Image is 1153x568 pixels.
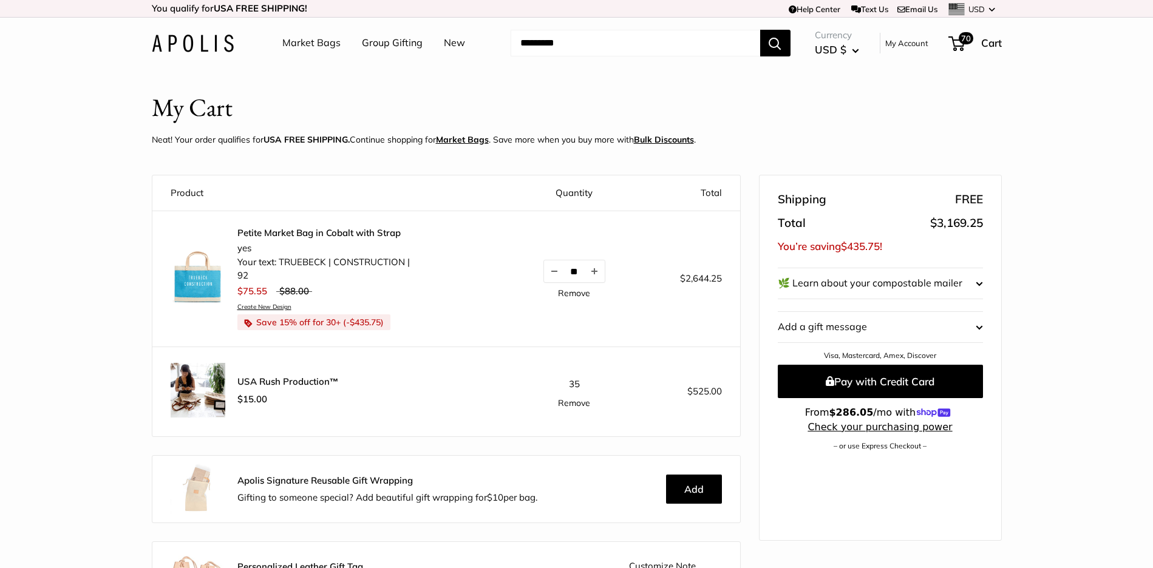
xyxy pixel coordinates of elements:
[558,399,590,407] a: Remove
[152,35,234,52] img: Apolis
[237,492,537,503] span: Gifting to someone special? Add beautiful gift wrapping for per bag.
[544,260,565,282] button: Decrease quantity by 1
[264,134,350,145] strong: USA FREE SHIPPING.
[237,376,339,388] span: USA Rush Production™
[778,365,983,398] button: Pay with Credit Card
[666,475,722,504] button: Add
[950,33,1002,53] a: 70 Cart
[955,189,983,211] span: FREE
[237,303,410,311] a: Create New Design
[362,34,423,52] a: Group Gifting
[565,266,584,277] input: Quantity
[687,385,722,397] span: $525.00
[815,27,859,44] span: Currency
[510,175,638,211] th: Quantity
[350,317,381,328] span: $435.75
[487,492,503,503] span: $10
[152,175,511,211] th: Product
[436,134,489,145] a: Market Bags
[558,289,590,297] a: Remove
[968,4,985,14] span: USD
[778,212,806,234] span: Total
[815,43,846,56] span: USD $
[237,227,410,239] a: Petite Market Bag in Cobalt with Strap
[237,255,410,269] li: Your text: TRUEBECK | CONSTRUCTION |
[152,132,696,147] p: Neat! Your order qualifies for Continue shopping for . Save more when you buy more with .
[981,36,1002,49] span: Cart
[511,30,760,56] input: Search...
[282,34,341,52] a: Market Bags
[584,260,605,282] button: Increase quantity by 1
[824,351,936,360] a: Visa, Mastercard, Amex, Discover
[760,30,791,56] button: Search
[841,240,880,252] span: $435.75
[885,36,928,50] a: My Account
[171,462,225,516] img: Apolis_GiftWrapping_5_90x_2x.jpg
[778,268,983,299] button: 🌿 Learn about your compostable mailer
[815,40,859,59] button: USD $
[152,90,233,126] h1: My Cart
[237,242,410,255] li: yes
[778,312,983,342] button: Add a gift message
[834,441,927,450] a: – or use Express Checkout –
[237,475,413,486] strong: Apolis Signature Reusable Gift Wrapping
[634,134,694,145] u: Bulk Discounts
[569,378,580,390] span: 35
[680,272,722,284] span: $2,644.25
[778,471,983,498] iframe: PayPal-paypal
[444,34,465,52] a: New
[638,175,740,211] th: Total
[930,215,983,230] span: $3,169.25
[214,2,307,14] strong: USA FREE SHIPPING!
[279,285,309,297] span: $88.00
[237,393,267,405] span: $15.00
[237,314,390,330] li: Save 15% off for 30+ (- )
[778,189,826,211] span: Shipping
[778,240,882,252] span: You’re saving !
[897,4,937,14] a: Email Us
[789,4,840,14] a: Help Center
[237,269,410,283] li: 92
[237,285,267,297] span: $75.55
[851,4,888,14] a: Text Us
[958,32,973,44] span: 70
